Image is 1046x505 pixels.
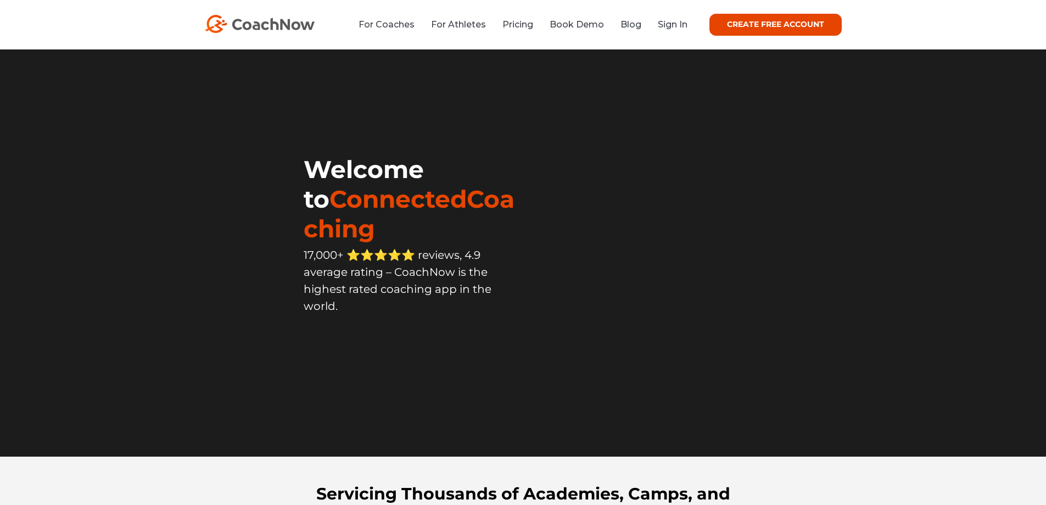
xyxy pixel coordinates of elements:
a: Book Demo [550,19,604,30]
span: ConnectedCoaching [304,184,514,243]
img: CoachNow Logo [205,15,315,33]
a: Pricing [502,19,533,30]
a: For Athletes [431,19,486,30]
iframe: Embedded CTA [304,338,523,371]
span: 17,000+ ⭐️⭐️⭐️⭐️⭐️ reviews, 4.9 average rating – CoachNow is the highest rated coaching app in th... [304,248,491,313]
a: Sign In [658,19,687,30]
h1: Welcome to [304,154,523,243]
a: CREATE FREE ACCOUNT [709,14,842,36]
a: For Coaches [359,19,415,30]
a: Blog [620,19,641,30]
